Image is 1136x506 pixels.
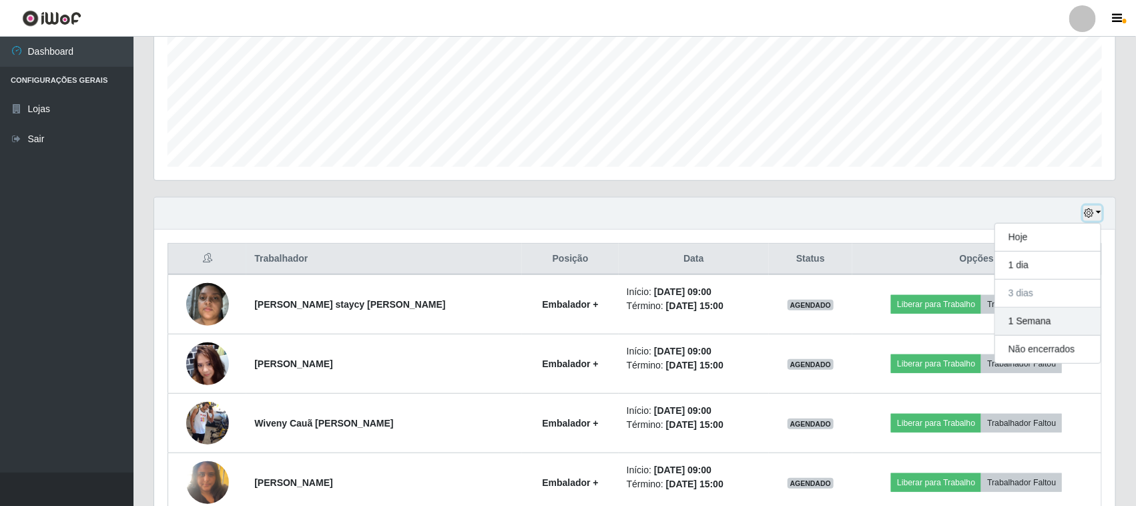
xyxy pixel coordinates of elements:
[542,299,598,310] strong: Embalador +
[666,300,724,311] time: [DATE] 15:00
[627,418,761,432] li: Término:
[981,414,1062,433] button: Trabalhador Faltou
[891,354,981,373] button: Liberar para Trabalho
[788,300,834,310] span: AGENDADO
[891,473,981,492] button: Liberar para Trabalho
[542,418,598,429] strong: Embalador +
[852,244,1102,275] th: Opções
[995,308,1101,336] button: 1 Semana
[627,299,761,313] li: Término:
[254,418,393,429] strong: Wiveny Cauã [PERSON_NAME]
[981,354,1062,373] button: Trabalhador Faltou
[254,358,332,369] strong: [PERSON_NAME]
[627,344,761,358] li: Início:
[788,478,834,489] span: AGENDADO
[769,244,852,275] th: Status
[891,295,981,314] button: Liberar para Trabalho
[186,385,229,461] img: 1755554468371.jpeg
[654,286,712,297] time: [DATE] 09:00
[981,473,1062,492] button: Trabalhador Faltou
[995,280,1101,308] button: 3 dias
[627,285,761,299] li: Início:
[788,359,834,370] span: AGENDADO
[627,404,761,418] li: Início:
[246,244,522,275] th: Trabalhador
[666,360,724,370] time: [DATE] 15:00
[891,414,981,433] button: Liberar para Trabalho
[254,477,332,488] strong: [PERSON_NAME]
[22,10,81,27] img: CoreUI Logo
[995,224,1101,252] button: Hoje
[654,346,712,356] time: [DATE] 09:00
[186,276,229,332] img: 1754691931350.jpeg
[788,419,834,429] span: AGENDADO
[995,336,1101,363] button: Não encerrados
[666,479,724,489] time: [DATE] 15:00
[627,463,761,477] li: Início:
[981,295,1062,314] button: Trabalhador Faltou
[619,244,769,275] th: Data
[522,244,618,275] th: Posição
[542,477,598,488] strong: Embalador +
[666,419,724,430] time: [DATE] 15:00
[654,465,712,475] time: [DATE] 09:00
[654,405,712,416] time: [DATE] 09:00
[627,358,761,372] li: Término:
[542,358,598,369] strong: Embalador +
[254,299,445,310] strong: [PERSON_NAME] staycy [PERSON_NAME]
[627,477,761,491] li: Término:
[995,252,1101,280] button: 1 dia
[186,316,229,411] img: 1755099981522.jpeg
